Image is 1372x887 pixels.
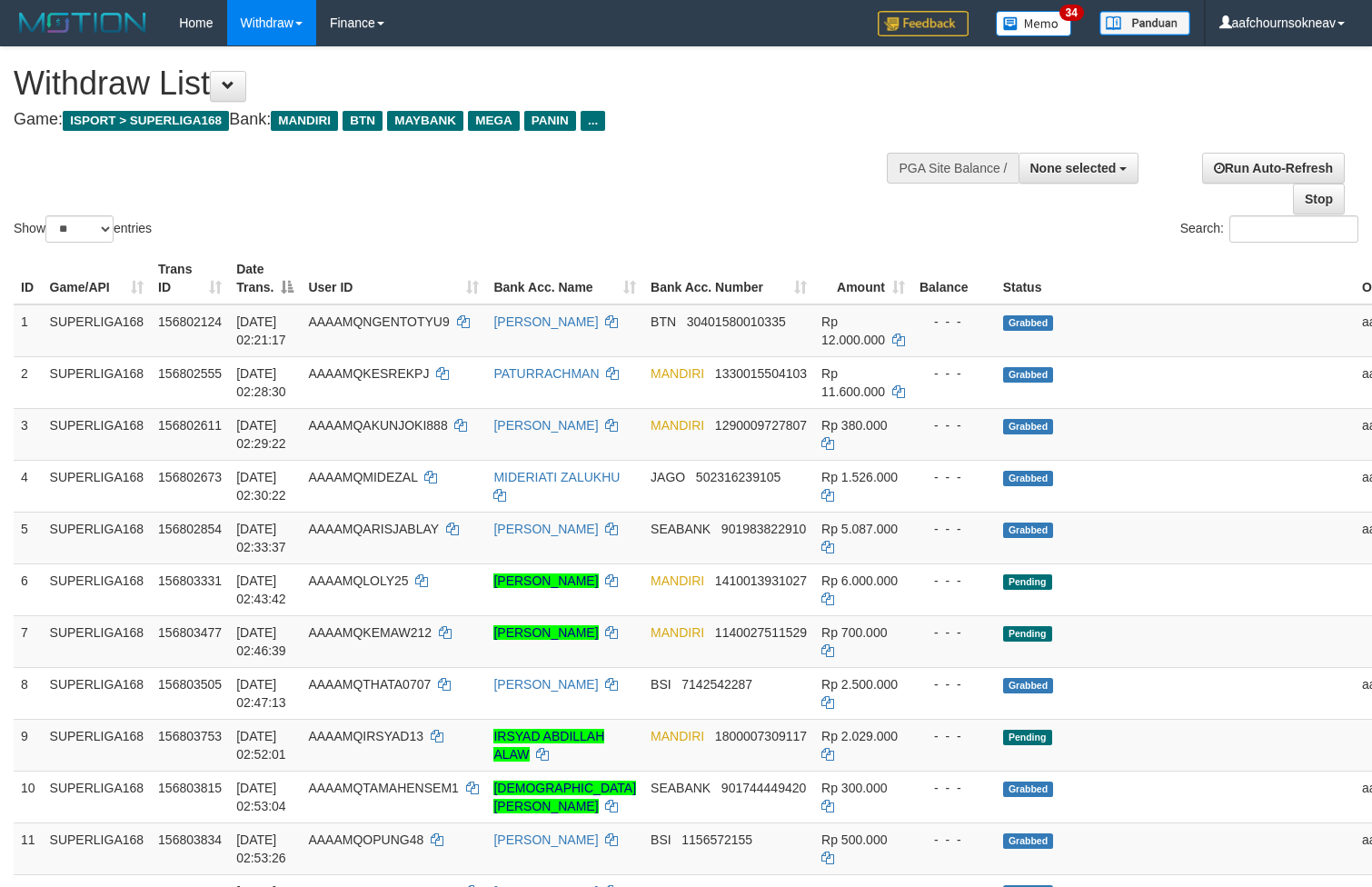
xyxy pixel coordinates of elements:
[236,470,286,503] span: [DATE] 02:30:22
[308,625,432,640] span: AAAAMQKEMAW212
[493,625,598,640] a: [PERSON_NAME]
[651,573,704,588] span: MANDIRI
[236,677,286,710] span: [DATE] 02:47:13
[14,512,43,563] td: 5
[920,623,989,642] div: - - -
[43,460,152,512] td: SUPERLIGA168
[43,822,152,874] td: SUPERLIGA168
[236,625,286,658] span: [DATE] 02:46:39
[715,418,807,433] span: Copy 1290009727807 to clipboard
[1003,471,1054,486] span: Grabbed
[1019,153,1139,184] button: None selected
[236,729,286,762] span: [DATE] 02:52:01
[524,111,576,131] span: PANIN
[920,313,989,331] div: - - -
[14,9,152,36] img: MOTION_logo.png
[920,727,989,745] div: - - -
[493,781,636,813] a: [DEMOGRAPHIC_DATA][PERSON_NAME]
[43,253,152,304] th: Game/API: activate to sort column ascending
[493,573,598,588] a: [PERSON_NAME]
[236,522,286,554] span: [DATE] 02:33:37
[920,520,989,538] div: - - -
[1003,419,1054,434] span: Grabbed
[14,253,43,304] th: ID
[1099,11,1190,35] img: panduan.png
[14,111,897,129] h4: Game: Bank:
[651,314,676,329] span: BTN
[493,418,598,433] a: [PERSON_NAME]
[821,573,898,588] span: Rp 6.000.000
[821,314,885,347] span: Rp 12.000.000
[715,625,807,640] span: Copy 1140027511529 to clipboard
[158,366,222,381] span: 156802555
[387,111,463,131] span: MAYBANK
[920,831,989,849] div: - - -
[821,625,887,640] span: Rp 700.000
[158,677,222,692] span: 156803505
[821,781,887,795] span: Rp 300.000
[43,615,152,667] td: SUPERLIGA168
[14,356,43,408] td: 2
[158,522,222,536] span: 156802854
[308,366,429,381] span: AAAAMQKESREKPJ
[493,366,599,381] a: PATURRACHMAN
[493,314,598,329] a: [PERSON_NAME]
[1180,215,1358,243] label: Search:
[651,522,711,536] span: SEABANK
[229,253,301,304] th: Date Trans.: activate to sort column descending
[821,729,898,743] span: Rp 2.029.000
[1003,626,1052,642] span: Pending
[14,304,43,357] td: 1
[1003,367,1054,383] span: Grabbed
[158,832,222,847] span: 156803834
[14,615,43,667] td: 7
[43,719,152,771] td: SUPERLIGA168
[236,314,286,347] span: [DATE] 02:21:17
[1003,574,1052,590] span: Pending
[308,418,447,433] span: AAAAMQAKUNJOKI888
[158,418,222,433] span: 156802611
[814,253,912,304] th: Amount: activate to sort column ascending
[581,111,605,131] span: ...
[651,470,685,484] span: JAGO
[681,832,752,847] span: Copy 1156572155 to clipboard
[696,470,780,484] span: Copy 502316239105 to clipboard
[1003,315,1054,331] span: Grabbed
[651,832,671,847] span: BSI
[14,822,43,874] td: 11
[14,667,43,719] td: 8
[887,153,1018,184] div: PGA Site Balance /
[43,512,152,563] td: SUPERLIGA168
[1003,782,1054,797] span: Grabbed
[14,563,43,615] td: 6
[651,366,704,381] span: MANDIRI
[43,356,152,408] td: SUPERLIGA168
[14,65,897,102] h1: Withdraw List
[1293,184,1345,214] a: Stop
[43,771,152,822] td: SUPERLIGA168
[996,11,1072,36] img: Button%20Memo.svg
[236,781,286,813] span: [DATE] 02:53:04
[920,572,989,590] div: - - -
[821,677,898,692] span: Rp 2.500.000
[158,729,222,743] span: 156803753
[308,573,408,588] span: AAAAMQLOLY25
[43,408,152,460] td: SUPERLIGA168
[821,832,887,847] span: Rp 500.000
[1003,523,1054,538] span: Grabbed
[651,781,711,795] span: SEABANK
[43,667,152,719] td: SUPERLIGA168
[158,781,222,795] span: 156803815
[308,522,438,536] span: AAAAMQARISJABLAY
[920,416,989,434] div: - - -
[308,314,449,329] span: AAAAMQNGENTOTYU9
[912,253,996,304] th: Balance
[486,253,643,304] th: Bank Acc. Name: activate to sort column ascending
[996,253,1355,304] th: Status
[236,418,286,451] span: [DATE] 02:29:22
[14,460,43,512] td: 4
[687,314,786,329] span: Copy 30401580010335 to clipboard
[14,408,43,460] td: 3
[308,677,431,692] span: AAAAMQTHATA0707
[651,729,704,743] span: MANDIRI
